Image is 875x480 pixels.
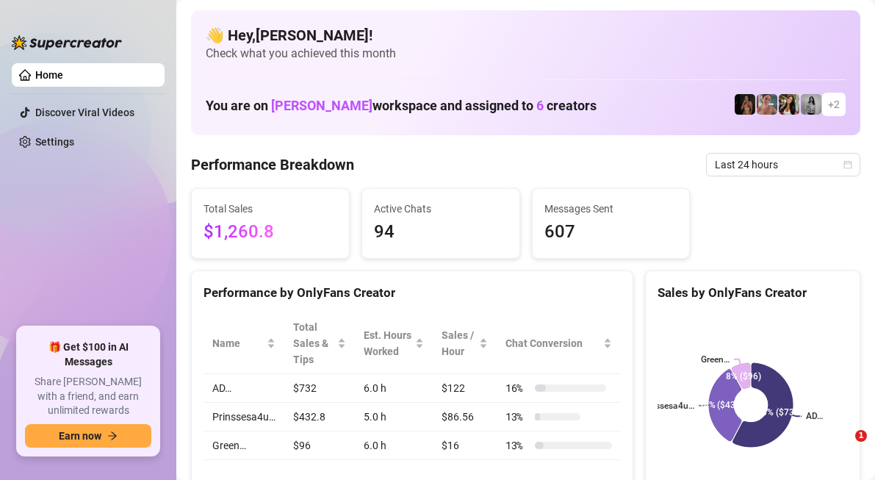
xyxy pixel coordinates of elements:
[442,327,476,359] span: Sales / Hour
[735,94,755,115] img: D
[355,403,433,431] td: 5.0 h
[505,437,529,454] span: 13 %
[544,201,678,217] span: Messages Sent
[505,409,529,425] span: 13 %
[801,94,821,115] img: A
[825,430,860,465] iframe: Intercom live chat
[212,335,264,351] span: Name
[355,374,433,403] td: 6.0 h
[497,313,621,374] th: Chat Conversion
[12,35,122,50] img: logo-BBDzfeDw.svg
[204,218,337,246] span: $1,260.8
[779,94,799,115] img: AD
[284,431,355,460] td: $96
[25,340,151,369] span: 🎁 Get $100 in AI Messages
[284,403,355,431] td: $432.8
[204,374,284,403] td: AD…
[204,201,337,217] span: Total Sales
[191,154,354,175] h4: Performance Breakdown
[843,160,852,169] span: calendar
[204,403,284,431] td: Prinssesa4u…
[433,403,497,431] td: $86.56
[35,136,74,148] a: Settings
[364,327,412,359] div: Est. Hours Worked
[204,313,284,374] th: Name
[639,401,694,411] text: Prinssesa4u…
[355,431,433,460] td: 6.0 h
[433,374,497,403] td: $122
[35,69,63,81] a: Home
[293,319,334,368] span: Total Sales & Tips
[206,46,846,62] span: Check what you achieved this month
[271,98,372,113] span: [PERSON_NAME]
[828,96,840,112] span: + 2
[757,94,777,115] img: YL
[536,98,544,113] span: 6
[505,335,600,351] span: Chat Conversion
[374,201,508,217] span: Active Chats
[25,375,151,418] span: Share [PERSON_NAME] with a friend, and earn unlimited rewards
[658,283,848,303] div: Sales by OnlyFans Creator
[284,374,355,403] td: $732
[107,431,118,441] span: arrow-right
[433,313,497,374] th: Sales / Hour
[544,218,678,246] span: 607
[701,354,730,365] text: Green…
[433,431,497,460] td: $16
[204,283,621,303] div: Performance by OnlyFans Creator
[374,218,508,246] span: 94
[25,424,151,448] button: Earn nowarrow-right
[204,431,284,460] td: Green…
[59,430,101,442] span: Earn now
[855,430,867,442] span: 1
[284,313,355,374] th: Total Sales & Tips
[806,411,823,421] text: AD…
[206,25,846,46] h4: 👋 Hey, [PERSON_NAME] !
[35,107,134,118] a: Discover Viral Videos
[715,154,851,176] span: Last 24 hours
[505,380,529,396] span: 16 %
[206,98,597,114] h1: You are on workspace and assigned to creators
